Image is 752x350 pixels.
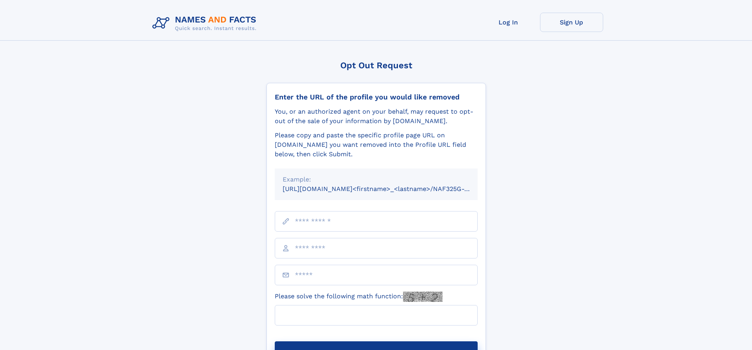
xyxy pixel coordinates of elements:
[275,93,478,101] div: Enter the URL of the profile you would like removed
[275,131,478,159] div: Please copy and paste the specific profile page URL on [DOMAIN_NAME] you want removed into the Pr...
[149,13,263,34] img: Logo Names and Facts
[275,107,478,126] div: You, or an authorized agent on your behalf, may request to opt-out of the sale of your informatio...
[283,175,470,184] div: Example:
[275,292,443,302] label: Please solve the following math function:
[540,13,603,32] a: Sign Up
[283,185,493,193] small: [URL][DOMAIN_NAME]<firstname>_<lastname>/NAF325G-xxxxxxxx
[477,13,540,32] a: Log In
[266,60,486,70] div: Opt Out Request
